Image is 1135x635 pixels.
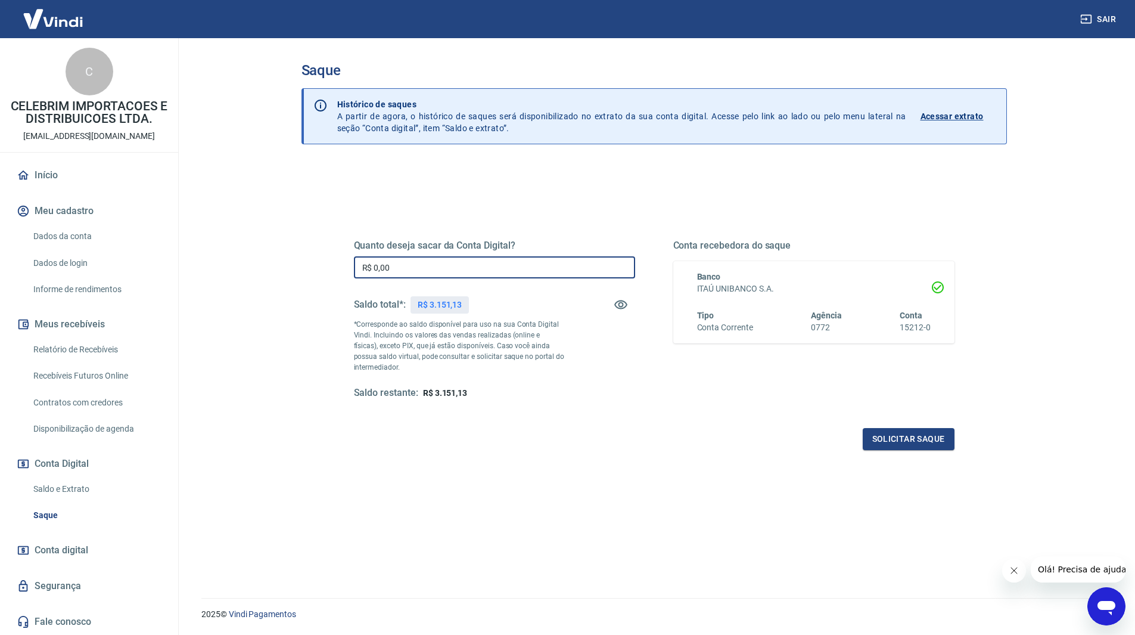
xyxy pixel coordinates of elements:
[354,387,418,399] h5: Saldo restante:
[29,337,164,362] a: Relatório de Recebíveis
[354,319,565,373] p: *Corresponde ao saldo disponível para uso na sua Conta Digital Vindi. Incluindo os valores das ve...
[201,608,1106,621] p: 2025 ©
[23,130,155,143] p: [EMAIL_ADDRESS][DOMAIN_NAME]
[811,311,842,320] span: Agência
[863,428,954,450] button: Solicitar saque
[921,98,997,134] a: Acessar extrato
[14,162,164,188] a: Início
[29,277,164,302] a: Informe de rendimentos
[29,417,164,441] a: Disponibilização de agenda
[10,100,169,125] p: CELEBRIM IMPORTACOES E DISTRIBUICOES LTDA.
[14,537,164,563] a: Conta digital
[921,110,984,122] p: Acessar extrato
[229,609,296,619] a: Vindi Pagamentos
[29,251,164,275] a: Dados de login
[900,321,931,334] h6: 15212-0
[697,321,753,334] h6: Conta Corrente
[66,48,113,95] div: C
[35,542,88,559] span: Conta digital
[1002,559,1026,583] iframe: Fechar mensagem
[14,311,164,337] button: Meus recebíveis
[29,224,164,249] a: Dados da conta
[29,477,164,501] a: Saldo e Extrato
[14,573,164,599] a: Segurança
[900,311,922,320] span: Conta
[14,451,164,477] button: Conta Digital
[697,272,721,281] span: Banco
[1087,587,1125,625] iframe: Botão para abrir a janela de mensagens
[14,1,92,37] img: Vindi
[418,299,462,311] p: R$ 3.151,13
[14,198,164,224] button: Meu cadastro
[811,321,842,334] h6: 0772
[29,364,164,388] a: Recebíveis Futuros Online
[354,299,406,311] h5: Saldo total*:
[354,240,635,252] h5: Quanto deseja sacar da Conta Digital?
[337,98,906,134] p: A partir de agora, o histórico de saques será disponibilizado no extrato da sua conta digital. Ac...
[7,8,100,18] span: Olá! Precisa de ajuda?
[29,503,164,528] a: Saque
[14,609,164,635] a: Fale conosco
[29,391,164,415] a: Contratos com credores
[423,388,467,398] span: R$ 3.151,13
[301,62,1007,79] h3: Saque
[337,98,906,110] p: Histórico de saques
[1078,8,1121,30] button: Sair
[673,240,954,252] h5: Conta recebedora do saque
[1031,556,1125,583] iframe: Mensagem da empresa
[697,311,714,320] span: Tipo
[697,283,931,295] h6: ITAÚ UNIBANCO S.A.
